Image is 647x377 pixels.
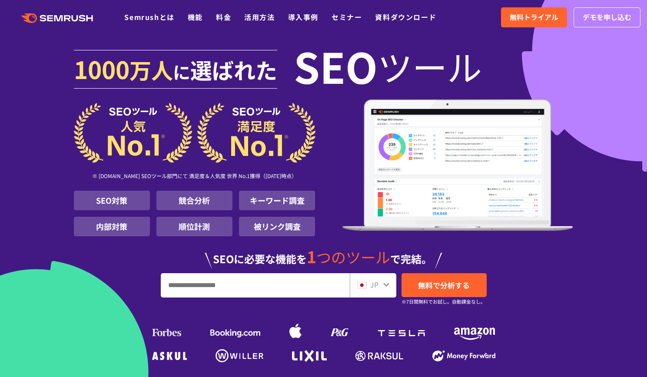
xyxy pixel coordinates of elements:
span: で完結。 [390,251,432,266]
span: ツール [378,49,482,83]
a: 導入事例 [288,12,319,22]
li: 順位計測 [156,217,232,236]
span: 万人 [129,54,173,85]
a: 料金 [216,12,231,22]
a: 活用方法 [244,12,275,22]
li: SEO対策 [74,191,150,210]
span: JP [370,279,378,290]
a: 資料ダウンロード [375,12,436,22]
span: SEO [294,49,378,83]
li: 被リンク調査 [239,217,315,236]
a: デモを申し込む [574,7,640,27]
div: ※ [DOMAIN_NAME] SEOツール部門にて 満足度＆人気度 世界 No.1獲得（[DATE]時点） [74,163,315,191]
span: に [173,59,190,84]
span: 1 [307,245,316,268]
input: URL、キーワードを入力してください [161,274,349,297]
a: Semrushとは [124,12,174,22]
span: 1000 [74,51,129,86]
li: 内部対策 [74,217,150,236]
li: キーワード調査 [239,191,315,210]
span: 無料で分析する [418,280,470,291]
span: 選ばれた [190,54,277,85]
a: 無料で分析する [401,273,487,297]
a: セミナー [332,12,362,22]
span: 無料トライアル [510,12,558,23]
a: 無料トライアル [501,7,567,27]
a: 機能 [188,12,203,22]
div: SEOに必要な機能を [74,240,574,268]
span: つのツール [316,246,390,268]
span: デモを申し込む [583,12,631,23]
li: 競合分析 [156,191,232,210]
small: ※7日間無料でお試し。自動課金なし。 [401,298,485,306]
